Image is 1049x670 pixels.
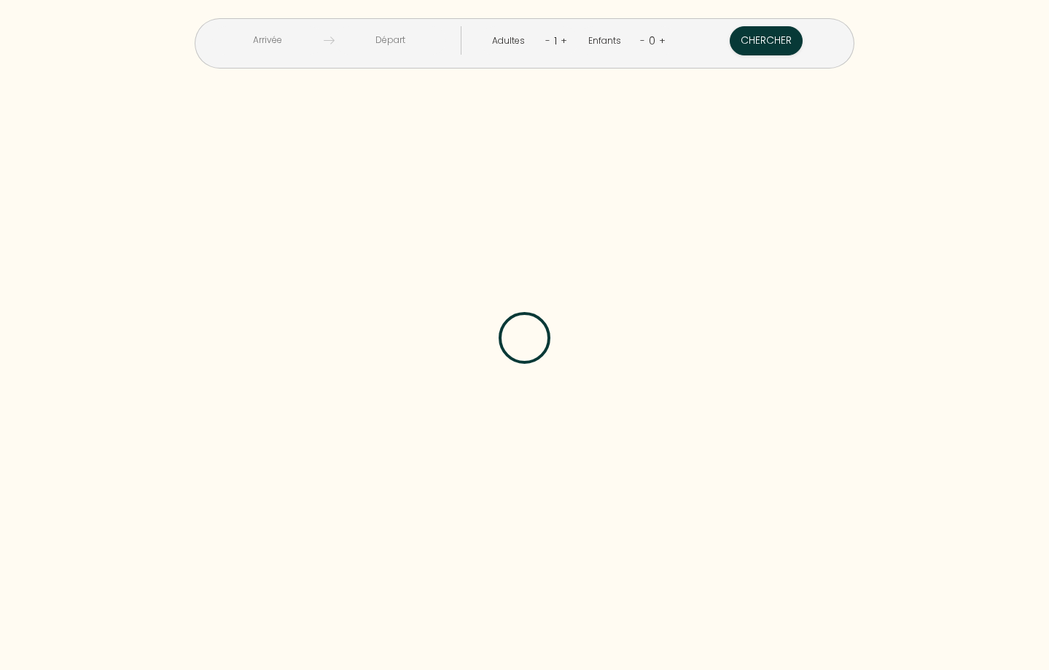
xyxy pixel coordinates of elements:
input: Arrivée [212,26,324,55]
div: 0 [645,29,659,52]
a: - [545,34,550,47]
input: Départ [335,26,446,55]
a: + [659,34,666,47]
div: 1 [550,29,561,52]
img: guests [324,35,335,46]
div: Enfants [588,34,626,48]
button: Chercher [730,26,803,55]
a: - [640,34,645,47]
a: + [561,34,567,47]
div: Adultes [492,34,530,48]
